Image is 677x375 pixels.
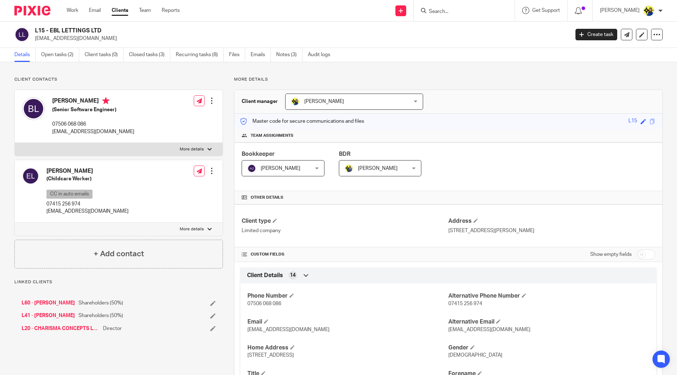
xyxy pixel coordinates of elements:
a: Create task [575,29,617,40]
span: Shareholders (50%) [79,312,123,319]
h4: Email [247,318,448,326]
h5: (Childcare Worker) [46,175,129,182]
h4: Alternative Email [448,318,649,326]
img: Bobo-Starbridge%201.jpg [643,5,655,17]
h4: Gender [448,344,649,352]
h4: [PERSON_NAME] [52,97,134,106]
input: Search [428,9,493,15]
span: [PERSON_NAME] [358,166,398,171]
span: Other details [251,195,283,200]
a: L60 - [PERSON_NAME] [22,299,75,307]
h4: + Add contact [94,248,144,259]
a: Team [139,7,151,14]
h4: Phone Number [247,292,448,300]
p: Linked clients [14,279,223,285]
img: Pixie [14,6,50,15]
span: Shareholders (50%) [79,299,123,307]
span: [PERSON_NAME] [304,99,344,104]
a: Email [89,7,101,14]
p: [EMAIL_ADDRESS][DOMAIN_NAME] [46,208,129,215]
p: Master code for secure communications and files [240,118,364,125]
a: Recurring tasks (8) [176,48,224,62]
span: [PERSON_NAME] [261,166,300,171]
span: BDR [339,151,350,157]
a: Client tasks (0) [85,48,124,62]
span: [EMAIL_ADDRESS][DOMAIN_NAME] [448,327,530,332]
h4: Alternative Phone Number [448,292,649,300]
span: [EMAIL_ADDRESS][DOMAIN_NAME] [247,327,329,332]
span: 14 [290,272,296,279]
span: 07415 256 974 [448,301,482,306]
span: 07506 068 086 [247,301,281,306]
a: L20 - CHARISMA CONCEPTS LTD [22,325,99,332]
p: Client contacts [14,77,223,82]
img: svg%3E [22,97,45,120]
h4: Home Address [247,344,448,352]
a: Notes (3) [276,48,302,62]
p: More details [180,146,204,152]
a: Audit logs [308,48,336,62]
p: [PERSON_NAME] [600,7,640,14]
h5: (Senior Software Engineer) [52,106,134,113]
p: Limited company [242,227,448,234]
p: [EMAIL_ADDRESS][DOMAIN_NAME] [35,35,565,42]
h4: [PERSON_NAME] [46,167,129,175]
p: More details [180,226,204,232]
img: Bobo-Starbridge%201.jpg [291,97,300,106]
span: Team assignments [251,133,293,139]
p: [EMAIL_ADDRESS][DOMAIN_NAME] [52,128,134,135]
a: Work [67,7,78,14]
span: [STREET_ADDRESS] [247,353,294,358]
span: [DEMOGRAPHIC_DATA] [448,353,502,358]
p: [STREET_ADDRESS][PERSON_NAME] [448,227,655,234]
img: Dennis-Starbridge.jpg [345,164,353,173]
a: Emails [251,48,271,62]
span: Get Support [532,8,560,13]
label: Show empty fields [590,251,632,258]
img: svg%3E [14,27,30,42]
a: Clients [112,7,128,14]
img: svg%3E [22,167,39,185]
p: 07506 068 086 [52,121,134,128]
div: L15 [628,117,637,126]
h4: Address [448,217,655,225]
img: svg%3E [247,164,256,173]
p: CC in auto emails [46,190,93,199]
span: Client Details [247,272,283,279]
a: Closed tasks (3) [129,48,170,62]
p: 07415 256 974 [46,200,129,208]
h4: CUSTOM FIELDS [242,252,448,257]
span: Bookkeeper [242,151,275,157]
i: Primary [102,97,109,104]
a: Reports [162,7,180,14]
p: More details [234,77,663,82]
a: Open tasks (2) [41,48,79,62]
a: Files [229,48,245,62]
h3: Client manager [242,98,278,105]
a: L41 - [PERSON_NAME] [22,312,75,319]
span: Director [103,325,122,332]
a: Details [14,48,36,62]
h4: Client type [242,217,448,225]
h2: L15 - EBL LETTINGS LTD [35,27,459,35]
